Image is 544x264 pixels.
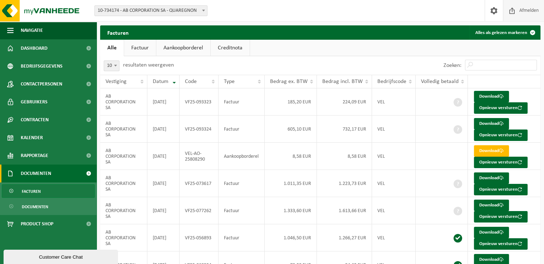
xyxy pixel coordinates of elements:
[265,88,317,116] td: 185,20 EUR
[185,79,197,84] span: Code
[21,39,48,57] span: Dashboard
[153,79,168,84] span: Datum
[474,102,528,114] button: Opnieuw versturen
[21,215,53,233] span: Product Shop
[100,116,147,143] td: AB CORPORATION SA
[265,197,317,224] td: 1.333,60 EUR
[377,79,406,84] span: Bedrijfscode
[147,224,180,251] td: [DATE]
[219,116,265,143] td: Factuur
[100,143,147,170] td: AB CORPORATION SA
[180,224,219,251] td: VF25-056893
[21,111,49,129] span: Contracten
[474,129,528,141] button: Opnieuw versturen
[317,170,372,197] td: 1.223,73 EUR
[265,224,317,251] td: 1.046,50 EUR
[317,143,372,170] td: 8,58 EUR
[147,116,180,143] td: [DATE]
[180,88,219,116] td: VF25-093323
[317,88,372,116] td: 224,09 EUR
[2,200,95,213] a: Documenten
[219,143,265,170] td: Aankoopborderel
[372,170,416,197] td: VEL
[265,116,317,143] td: 605,10 EUR
[124,40,156,56] a: Factuur
[474,145,509,157] a: Download
[104,60,119,71] span: 10
[180,143,219,170] td: VEL-AO-25808290
[100,170,147,197] td: AB CORPORATION SA
[474,200,509,211] a: Download
[22,200,48,214] span: Documenten
[100,88,147,116] td: AB CORPORATION SA
[474,91,509,102] a: Download
[95,6,207,16] span: 10-734174 - AB CORPORATION SA - QUAREGNON
[180,170,219,197] td: VF25-073617
[474,157,528,168] button: Opnieuw versturen
[100,197,147,224] td: AB CORPORATION SA
[219,197,265,224] td: Factuur
[4,248,119,264] iframe: chat widget
[474,118,509,129] a: Download
[147,88,180,116] td: [DATE]
[21,21,43,39] span: Navigatie
[421,79,459,84] span: Volledig betaald
[21,147,48,165] span: Rapportage
[322,79,363,84] span: Bedrag incl. BTW
[317,116,372,143] td: 732,17 EUR
[474,227,509,238] a: Download
[180,197,219,224] td: VF25-077262
[21,129,43,147] span: Kalender
[100,40,124,56] a: Alle
[474,211,528,223] button: Opnieuw versturen
[372,197,416,224] td: VEL
[317,224,372,251] td: 1.266,27 EUR
[219,170,265,197] td: Factuur
[270,79,308,84] span: Bedrag ex. BTW
[224,79,235,84] span: Type
[317,197,372,224] td: 1.613,66 EUR
[94,5,207,16] span: 10-734174 - AB CORPORATION SA - QUAREGNON
[21,75,62,93] span: Contactpersonen
[147,170,180,197] td: [DATE]
[21,165,51,182] span: Documenten
[470,25,540,40] button: Alles als gelezen markeren
[372,224,416,251] td: VEL
[474,172,509,184] a: Download
[180,116,219,143] td: VF25-093324
[147,143,180,170] td: [DATE]
[372,88,416,116] td: VEL
[21,57,63,75] span: Bedrijfsgegevens
[22,185,41,198] span: Facturen
[100,224,147,251] td: AB CORPORATION SA
[372,143,416,170] td: VEL
[211,40,250,56] a: Creditnota
[100,25,136,39] h2: Facturen
[474,184,528,195] button: Opnieuw versturen
[21,93,48,111] span: Gebruikers
[265,143,317,170] td: 8,58 EUR
[104,61,119,71] span: 10
[2,184,95,198] a: Facturen
[443,63,461,68] label: Zoeken:
[474,238,528,250] button: Opnieuw versturen
[156,40,210,56] a: Aankoopborderel
[372,116,416,143] td: VEL
[219,88,265,116] td: Factuur
[123,62,174,68] label: resultaten weergeven
[106,79,127,84] span: Vestiging
[219,224,265,251] td: Factuur
[265,170,317,197] td: 1.011,35 EUR
[147,197,180,224] td: [DATE]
